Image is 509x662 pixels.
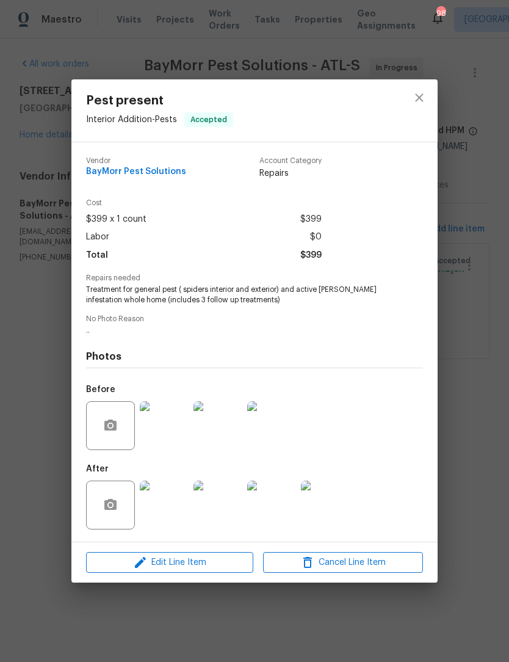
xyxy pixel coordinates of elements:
span: Treatment for general pest ( spiders interior and exterior) and active [PERSON_NAME] infestation ... [86,285,389,305]
span: $399 [300,247,322,264]
button: Edit Line Item [86,552,253,573]
h4: Photos [86,351,423,363]
span: Interior Addition - Pests [86,115,177,124]
span: Pest present [86,94,233,107]
h5: Before [86,385,115,394]
span: Total [86,247,108,264]
span: $0 [310,228,322,246]
span: Vendor [86,157,186,165]
span: Accepted [186,114,232,126]
span: $399 [300,211,322,228]
span: Repairs [259,167,322,180]
button: Cancel Line Item [263,552,423,573]
span: No Photo Reason [86,315,423,323]
span: .. [86,326,389,336]
span: $399 x 1 count [86,211,146,228]
button: close [405,83,434,112]
span: Edit Line Item [90,555,250,570]
span: Repairs needed [86,274,423,282]
span: BayMorr Pest Solutions [86,167,186,176]
span: Cancel Line Item [267,555,419,570]
span: Account Category [259,157,322,165]
span: Labor [86,228,109,246]
span: Cost [86,199,322,207]
h5: After [86,465,109,473]
div: 98 [436,7,445,20]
